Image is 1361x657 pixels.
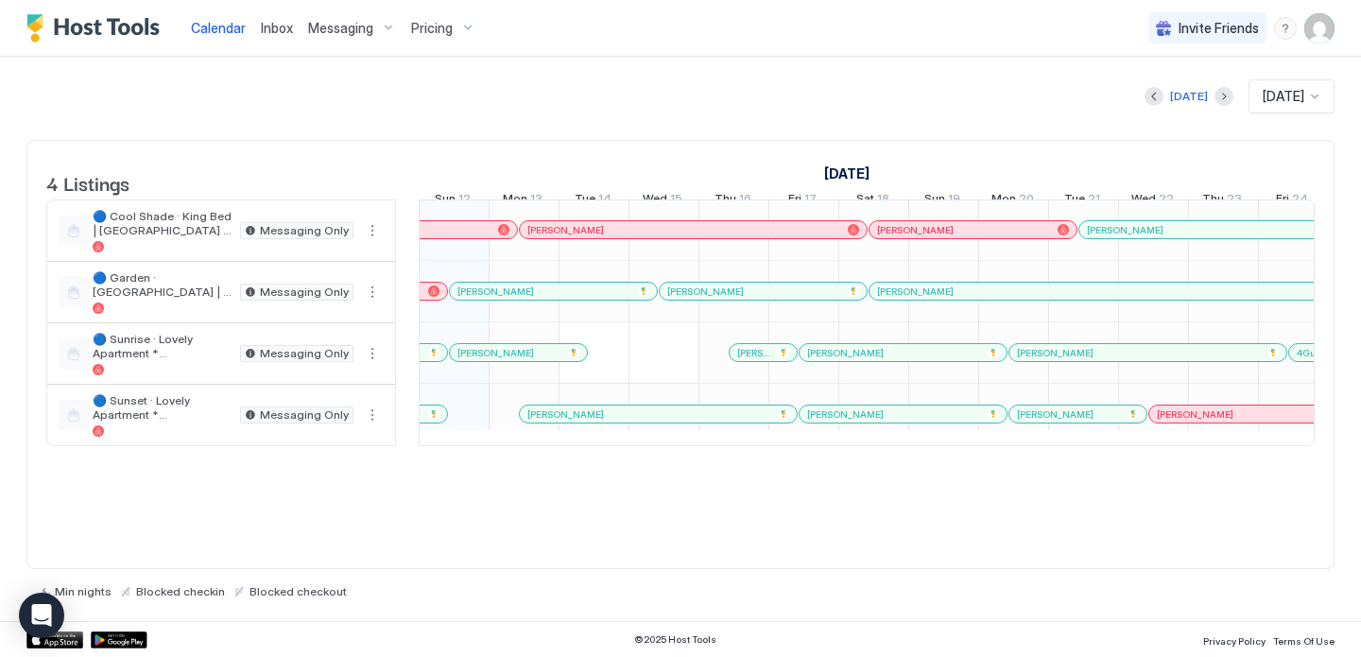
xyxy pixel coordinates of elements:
span: 14 [598,191,612,211]
a: Terms Of Use [1273,630,1335,649]
span: [PERSON_NAME] [877,285,954,298]
a: October 24, 2025 [1271,187,1313,215]
span: Fri [788,191,801,211]
span: Terms Of Use [1273,635,1335,647]
span: [PERSON_NAME] [1157,408,1233,421]
span: 19 [948,191,960,211]
span: [PERSON_NAME] [807,408,884,421]
a: Inbox [261,18,293,38]
span: Tue [575,191,595,211]
div: User profile [1304,13,1335,43]
button: [DATE] [1167,85,1211,108]
span: Wed [1131,191,1156,211]
span: Privacy Policy [1203,635,1266,647]
span: 20 [1019,191,1034,211]
div: menu [361,404,384,426]
span: [PERSON_NAME] Del [PERSON_NAME] [737,347,770,359]
a: App Store [26,631,83,648]
span: [PERSON_NAME] [1017,347,1094,359]
span: Calendar [191,20,246,36]
span: [PERSON_NAME] [807,347,884,359]
span: Tue [1064,191,1085,211]
span: [PERSON_NAME] [1087,224,1163,236]
span: Inbox [261,20,293,36]
a: October 19, 2025 [920,187,965,215]
span: 22 [1159,191,1174,211]
button: More options [361,404,384,426]
div: menu [361,281,384,303]
a: October 15, 2025 [638,187,687,215]
span: [DATE] [1263,88,1304,105]
span: 🔵 Sunrise · Lovely Apartment *[GEOGRAPHIC_DATA] Best Locations *Sunrise [93,332,233,360]
span: 15 [670,191,682,211]
span: Min nights [55,584,112,598]
a: Google Play Store [91,631,147,648]
a: October 12, 2025 [430,187,475,215]
span: [PERSON_NAME] [1017,408,1094,421]
a: October 1, 2025 [819,160,874,187]
span: Mon [503,191,527,211]
a: Privacy Policy [1203,630,1266,649]
button: More options [361,219,384,242]
span: 21 [1088,191,1100,211]
span: 16 [739,191,751,211]
span: 18 [877,191,889,211]
a: October 21, 2025 [1060,187,1105,215]
span: 🔵 Cool Shade · King Bed | [GEOGRAPHIC_DATA] *Best Downtown Locations *Cool [93,209,233,237]
a: October 23, 2025 [1197,187,1247,215]
span: Thu [715,191,736,211]
span: 17 [804,191,817,211]
span: Thu [1202,191,1224,211]
span: © 2025 Host Tools [634,633,716,646]
a: Calendar [191,18,246,38]
a: October 16, 2025 [710,187,756,215]
span: [PERSON_NAME] [457,347,534,359]
span: Sun [435,191,456,211]
a: October 17, 2025 [784,187,821,215]
div: Open Intercom Messenger [19,593,64,638]
a: October 18, 2025 [852,187,894,215]
span: Pricing [411,20,453,37]
span: Blocked checkin [136,584,225,598]
div: menu [1274,17,1297,40]
span: 🔵 Sunset · Lovely Apartment *[GEOGRAPHIC_DATA] Best Locations *Sunset [93,393,233,422]
a: October 22, 2025 [1127,187,1179,215]
div: [DATE] [1170,88,1208,105]
span: 24 [1292,191,1308,211]
span: Sun [924,191,945,211]
a: October 20, 2025 [987,187,1039,215]
span: [PERSON_NAME] [457,285,534,298]
button: Previous month [1145,87,1163,106]
span: [PERSON_NAME] [877,224,954,236]
span: Wed [643,191,667,211]
span: Messaging [308,20,373,37]
a: Host Tools Logo [26,14,168,43]
button: More options [361,342,384,365]
button: Next month [1215,87,1233,106]
div: menu [361,219,384,242]
span: 🔵 Garden · [GEOGRAPHIC_DATA] | [GEOGRAPHIC_DATA] *Best Downtown Locations (4) [93,270,233,299]
button: More options [361,281,384,303]
span: Sat [856,191,874,211]
span: Mon [991,191,1016,211]
span: [PERSON_NAME] [527,408,604,421]
span: 13 [530,191,543,211]
a: October 13, 2025 [498,187,547,215]
span: 23 [1227,191,1242,211]
div: menu [361,342,384,365]
span: [PERSON_NAME] [527,224,604,236]
span: Fri [1276,191,1289,211]
span: [PERSON_NAME] [667,285,744,298]
span: Blocked checkout [250,584,347,598]
a: October 14, 2025 [570,187,616,215]
span: 12 [458,191,471,211]
span: 4 Listings [46,168,129,197]
span: Invite Friends [1179,20,1259,37]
